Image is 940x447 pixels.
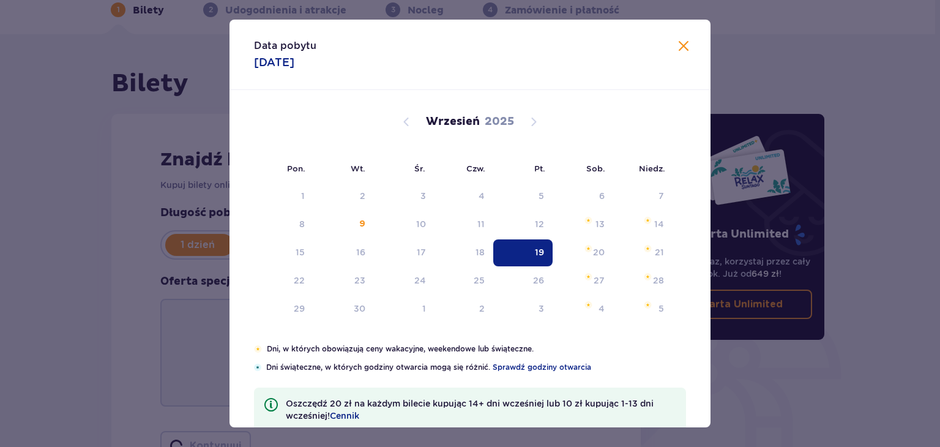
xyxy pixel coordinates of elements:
[535,246,544,258] div: 19
[493,296,553,323] td: Not available. piątek, 3 października 2025
[414,274,426,287] div: 24
[613,239,673,266] td: Not available. niedziela, 21 września 2025
[553,296,613,323] td: Not available. sobota, 4 października 2025
[479,190,485,202] div: 4
[553,268,613,295] td: Not available. sobota, 27 września 2025
[374,239,435,266] td: Not available. środa, 17 września 2025
[477,218,485,230] div: 11
[539,190,544,202] div: 5
[422,302,426,315] div: 1
[301,190,305,202] div: 1
[229,90,711,344] div: Calendar
[476,246,485,258] div: 18
[266,362,686,373] p: Dni świąteczne, w których godziny otwarcia mogą się różnić.
[613,296,673,323] td: Not available. niedziela, 5 października 2025
[313,183,374,210] td: Not available. wtorek, 2 września 2025
[374,296,435,323] td: Not available. środa, 1 października 2025
[420,190,426,202] div: 3
[466,163,485,173] small: Czw.
[299,218,305,230] div: 8
[374,211,435,238] td: Not available. środa, 10 września 2025
[474,274,485,287] div: 25
[599,190,605,202] div: 6
[296,246,305,258] div: 15
[330,410,359,422] a: Cennik
[485,115,514,129] p: 2025
[313,268,374,295] td: Not available. wtorek, 23 września 2025
[354,302,365,315] div: 30
[493,268,553,295] td: Not available. piątek, 26 września 2025
[294,274,305,287] div: 22
[313,296,374,323] td: Not available. wtorek, 30 września 2025
[294,302,305,315] div: 29
[435,211,494,238] td: Not available. czwartek, 11 września 2025
[539,302,544,315] div: 3
[493,362,591,373] a: Sprawdź godziny otwarcia
[254,296,313,323] td: Not available. poniedziałek, 29 września 2025
[534,163,545,173] small: Pt.
[287,163,305,173] small: Pon.
[359,218,365,230] div: 9
[254,239,313,266] td: Not available. poniedziałek, 15 września 2025
[493,183,553,210] td: Not available. piątek, 5 września 2025
[595,218,605,230] div: 13
[313,239,374,266] td: Not available. wtorek, 16 września 2025
[374,183,435,210] td: Not available. środa, 3 września 2025
[613,268,673,295] td: Not available. niedziela, 28 września 2025
[416,218,426,230] div: 10
[254,268,313,295] td: Not available. poniedziałek, 22 września 2025
[594,274,605,287] div: 27
[313,211,374,238] td: Not available. wtorek, 9 września 2025
[586,163,605,173] small: Sob.
[493,239,553,266] td: Selected. piątek, 19 września 2025
[254,211,313,238] td: Not available. poniedziałek, 8 września 2025
[639,163,665,173] small: Niedz.
[374,268,435,295] td: Not available. środa, 24 września 2025
[435,296,494,323] td: Not available. czwartek, 2 października 2025
[417,246,426,258] div: 17
[267,344,686,355] p: Dni, w których obowiązują ceny wakacyjne, weekendowe lub świąteczne.
[254,183,313,210] td: Not available. poniedziałek, 1 września 2025
[435,239,494,266] td: Not available. czwartek, 18 września 2025
[599,302,605,315] div: 4
[351,163,365,173] small: Wt.
[286,397,676,422] p: Oszczędź 20 zł na każdym bilecie kupując 14+ dni wcześniej lub 10 zł kupując 1-13 dni wcześniej!
[493,211,553,238] td: Not available. piątek, 12 września 2025
[613,211,673,238] td: Not available. niedziela, 14 września 2025
[553,239,613,266] td: Not available. sobota, 20 września 2025
[553,211,613,238] td: Not available. sobota, 13 września 2025
[533,274,544,287] div: 26
[593,246,605,258] div: 20
[535,218,544,230] div: 12
[354,274,365,287] div: 23
[613,183,673,210] td: Not available. niedziela, 7 września 2025
[553,183,613,210] td: Not available. sobota, 6 września 2025
[360,190,365,202] div: 2
[435,268,494,295] td: Not available. czwartek, 25 września 2025
[479,302,485,315] div: 2
[426,115,480,129] p: Wrzesień
[414,163,425,173] small: Śr.
[435,183,494,210] td: Not available. czwartek, 4 września 2025
[356,246,365,258] div: 16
